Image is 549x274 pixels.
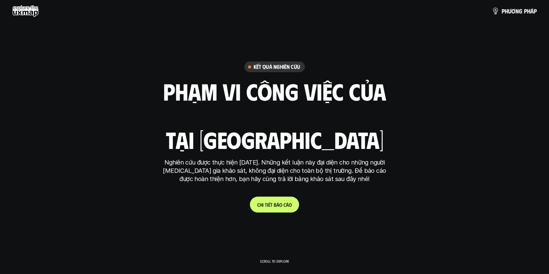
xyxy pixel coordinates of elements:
span: i [267,202,268,208]
span: C [257,202,260,208]
span: ơ [511,8,515,14]
span: h [527,8,530,14]
span: b [274,202,276,208]
span: o [279,202,282,208]
span: á [276,202,279,208]
span: á [286,202,289,208]
span: t [270,202,273,208]
a: phươngpháp [492,5,537,17]
span: c [284,202,286,208]
span: o [289,202,292,208]
span: p [524,8,527,14]
span: h [260,202,262,208]
span: n [515,8,519,14]
h1: tại [GEOGRAPHIC_DATA] [166,127,383,152]
span: h [505,8,508,14]
span: g [519,8,522,14]
span: ế [268,202,270,208]
p: Scroll to explore [260,259,289,263]
span: p [502,8,505,14]
h6: Kết quả nghiên cứu [254,63,300,70]
span: i [262,202,264,208]
span: t [265,202,267,208]
span: á [530,8,534,14]
span: p [534,8,537,14]
span: ư [508,8,511,14]
a: Chitiếtbáocáo [250,197,299,213]
h1: phạm vi công việc của [163,78,386,104]
p: Nghiên cứu được thực hiện [DATE]. Những kết luận này đại diện cho những người [MEDICAL_DATA] gia ... [160,158,389,183]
